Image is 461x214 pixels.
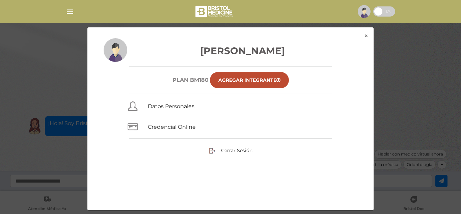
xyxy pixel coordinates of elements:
img: bristol-medicine-blanco.png [194,3,235,20]
img: profile-placeholder.svg [358,5,371,18]
img: sign-out.png [209,147,216,154]
a: Credencial Online [148,124,196,130]
img: Cober_menu-lines-white.svg [66,7,74,16]
img: profile-placeholder.svg [104,38,127,62]
a: Agregar Integrante [210,72,289,88]
a: Cerrar Sesión [209,147,252,153]
h6: Plan BM180 [172,77,209,83]
a: Datos Personales [148,103,194,110]
h3: [PERSON_NAME] [104,44,357,58]
span: Cerrar Sesión [221,147,252,153]
button: × [359,27,374,44]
